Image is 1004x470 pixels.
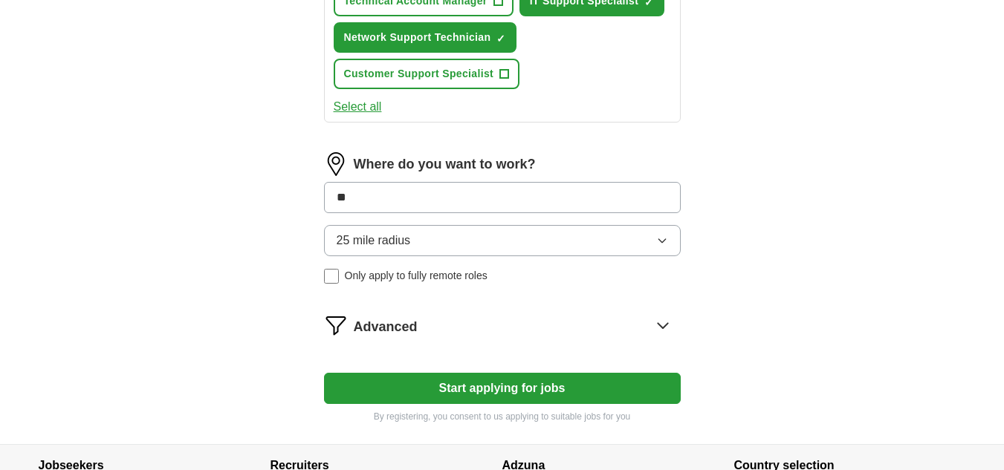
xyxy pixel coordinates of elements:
[344,30,491,45] span: Network Support Technician
[334,22,517,53] button: Network Support Technician✓
[324,152,348,176] img: location.png
[354,154,536,174] label: Where do you want to work?
[324,410,681,423] p: By registering, you consent to us applying to suitable jobs for you
[345,268,488,284] span: Only apply to fully remote roles
[337,232,411,249] span: 25 mile radius
[324,225,681,256] button: 25 mile radius
[324,373,681,404] button: Start applying for jobs
[334,98,382,116] button: Select all
[354,317,418,337] span: Advanced
[324,269,339,284] input: Only apply to fully remote roles
[344,66,494,82] span: Customer Support Specialist
[334,59,520,89] button: Customer Support Specialist
[496,33,505,45] span: ✓
[324,313,348,337] img: filter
